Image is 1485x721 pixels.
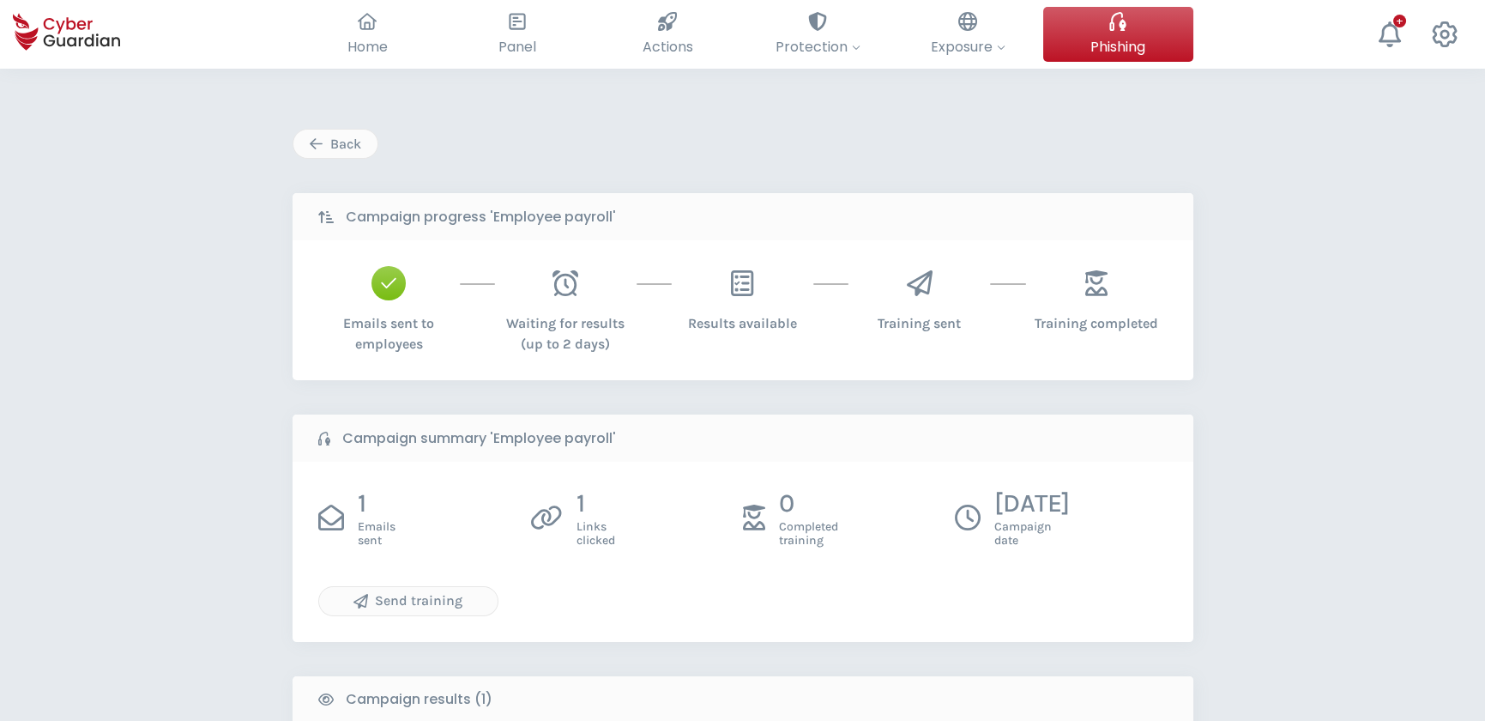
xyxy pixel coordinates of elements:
button: Home [293,7,443,62]
span: Emails sent [358,520,395,548]
span: Home [347,36,388,58]
button: Phishing [1043,7,1193,62]
div: Send training [332,591,485,611]
span: Actions [643,36,693,58]
div: Training completed [1026,300,1168,334]
b: Campaign progress 'Employee payroll' [346,207,616,227]
b: Campaign summary 'Employee payroll' [342,428,616,449]
span: Completed training [779,520,838,548]
div: Results available [672,300,813,334]
span: Panel [498,36,536,58]
div: Waiting for results (up to 2 days) [495,300,637,354]
button: Back [293,129,378,159]
span: Exposure [931,36,1005,58]
span: Phishing [1090,36,1145,58]
div: + [1393,15,1406,27]
div: Back [306,134,365,154]
div: Emails sent to employees [318,300,460,354]
b: Campaign results (1) [346,689,492,710]
button: Protection [743,7,893,62]
div: Training sent [848,300,990,334]
span: Protection [776,36,860,58]
button: Actions [593,7,743,62]
span: Links clicked [576,520,615,548]
p: 0 [779,488,838,520]
p: [DATE] [994,488,1070,520]
button: Panel [443,7,593,62]
button: Exposure [893,7,1043,62]
p: 1 [358,488,395,520]
p: 1 [576,488,615,520]
button: Send training [318,586,498,616]
span: Campaign date [994,520,1070,548]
